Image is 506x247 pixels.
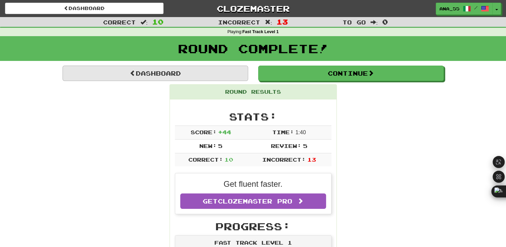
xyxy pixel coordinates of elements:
a: Dashboard [5,3,164,14]
span: Score: [190,129,216,135]
a: ana_55 / [436,3,493,15]
span: 13 [307,156,316,163]
strong: Fast Track Level 1 [242,29,279,34]
span: Time: [272,129,294,135]
span: : [371,19,378,25]
h2: Progress: [175,221,331,232]
h1: Round Complete! [2,42,504,55]
a: Clozemaster [174,3,332,14]
span: Clozemaster Pro [218,197,292,205]
span: : [140,19,148,25]
div: Round Results [170,85,336,99]
span: ana_55 [439,6,460,12]
span: : [265,19,272,25]
span: 13 [277,18,288,26]
span: To go [342,19,366,25]
span: 5 [303,143,307,149]
span: Review: [271,143,301,149]
span: + 44 [218,129,231,135]
span: Correct [103,19,136,25]
span: 10 [152,18,164,26]
span: 0 [382,18,388,26]
span: 10 [224,156,233,163]
button: Continue [258,66,444,81]
p: Get fluent faster. [180,178,326,190]
span: / [474,5,478,10]
span: New: [199,143,216,149]
a: GetClozemaster Pro [180,193,326,209]
h2: Stats: [175,111,331,122]
a: Dashboard [63,66,248,81]
span: 1 : 40 [295,130,306,135]
span: Incorrect [218,19,260,25]
span: Incorrect: [262,156,306,163]
span: Correct: [188,156,223,163]
span: 5 [218,143,222,149]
